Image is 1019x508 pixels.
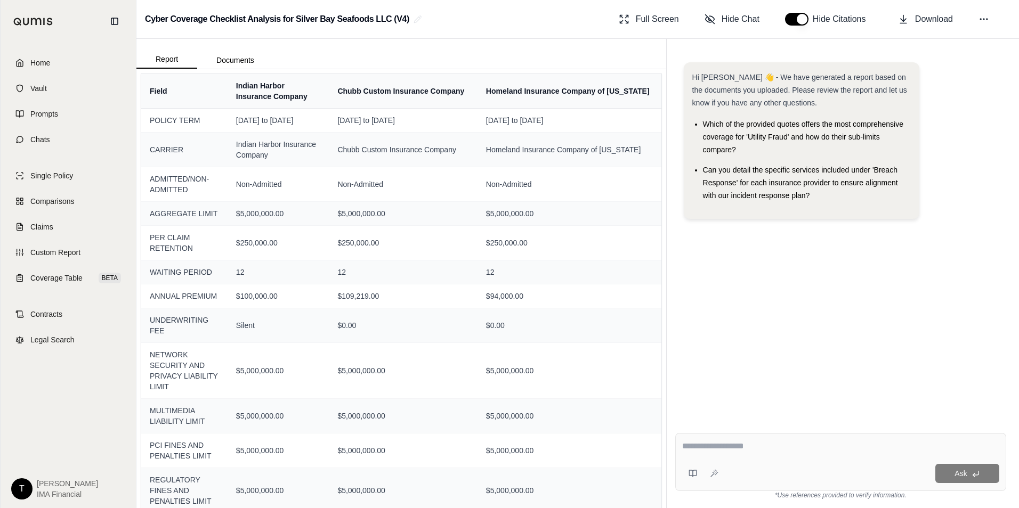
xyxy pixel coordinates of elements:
span: IMA Financial [37,489,98,499]
span: $5,000,000.00 [236,445,321,456]
span: $5,000,000.00 [236,208,321,219]
th: Homeland Insurance Company of [US_STATE] [478,74,661,109]
button: Full Screen [614,9,683,30]
span: CARRIER [150,144,219,155]
button: Documents [197,52,273,69]
span: $5,000,000.00 [337,445,468,456]
span: UNDERWRITING FEE [150,315,219,336]
span: Ask [955,469,967,478]
span: REGULATORY FINES AND PENALTIES LIMIT [150,474,219,506]
span: $0.00 [486,320,653,331]
a: Chats [7,128,130,151]
span: Comparisons [30,196,74,207]
span: Chats [30,134,50,145]
span: 12 [486,267,653,277]
span: 12 [236,267,321,277]
a: Contracts [7,302,130,326]
span: [PERSON_NAME] [37,478,98,489]
span: Non-Admitted [337,179,468,190]
button: Hide Chat [700,9,764,30]
span: MULTIMEDIA LIABILITY LIMIT [150,405,219,427]
span: $5,000,000.00 [486,365,653,376]
button: Report [136,51,197,69]
span: $5,000,000.00 [486,411,653,421]
img: Qumis Logo [13,18,53,26]
span: PER CLAIM RETENTION [150,232,219,253]
div: *Use references provided to verify information. [675,491,1006,499]
span: $5,000,000.00 [337,208,468,219]
div: T [11,478,33,499]
span: Home [30,58,50,68]
a: Prompts [7,102,130,126]
span: [DATE] to [DATE] [337,115,468,126]
span: POLICY TERM [150,115,219,126]
span: Hide Citations [813,13,872,26]
button: Download [894,9,957,30]
span: $250,000.00 [236,237,321,248]
span: $5,000,000.00 [236,411,321,421]
span: Claims [30,222,53,232]
span: WAITING PERIOD [150,267,219,277]
th: Chubb Custom Insurance Company [329,74,477,109]
span: Hi [PERSON_NAME] 👋 - We have generated a report based on the documents you uploaded. Please revie... [692,73,907,107]
span: $250,000.00 [337,237,468,248]
span: $100,000.00 [236,291,321,301]
span: Coverage Table [30,273,83,283]
span: $5,000,000.00 [236,485,321,496]
button: Collapse sidebar [106,13,123,30]
span: $5,000,000.00 [337,485,468,496]
a: Comparisons [7,190,130,213]
span: $5,000,000.00 [486,485,653,496]
th: Indian Harbor Insurance Company [228,74,329,109]
span: ADMITTED/NON-ADMITTED [150,174,219,195]
span: Hide Chat [722,13,759,26]
span: Can you detail the specific services included under 'Breach Response' for each insurance provider... [703,166,898,200]
a: Vault [7,77,130,100]
span: $94,000.00 [486,291,653,301]
span: $5,000,000.00 [236,365,321,376]
span: NETWORK SECURITY AND PRIVACY LIABILITY LIMIT [150,349,219,392]
span: AGGREGATE LIMIT [150,208,219,219]
span: Download [915,13,953,26]
span: $5,000,000.00 [486,445,653,456]
a: Home [7,51,130,75]
span: Contracts [30,309,62,319]
span: 12 [337,267,468,277]
span: PCI FINES AND PENALTIES LIMIT [150,440,219,461]
span: $5,000,000.00 [486,208,653,219]
a: Claims [7,215,130,239]
span: [DATE] to [DATE] [236,115,321,126]
span: $5,000,000.00 [337,411,468,421]
span: $5,000,000.00 [337,365,468,376]
span: $250,000.00 [486,237,653,248]
span: Legal Search [30,334,75,345]
span: Non-Admitted [486,179,653,190]
span: Silent [236,320,321,331]
span: ANNUAL PREMIUM [150,291,219,301]
a: Single Policy [7,164,130,187]
span: Full Screen [636,13,679,26]
span: Non-Admitted [236,179,321,190]
a: Coverage TableBETA [7,266,130,290]
span: [DATE] to [DATE] [486,115,653,126]
span: BETA [99,273,121,283]
span: Single Policy [30,170,73,181]
th: Field [141,74,228,109]
span: Indian Harbor Insurance Company [236,139,321,160]
span: $0.00 [337,320,468,331]
a: Legal Search [7,328,130,351]
a: Custom Report [7,241,130,264]
span: Homeland Insurance Company of [US_STATE] [486,144,653,155]
h2: Cyber Coverage Checklist Analysis for Silver Bay Seafoods LLC (V4) [145,10,409,29]
span: Chubb Custom Insurance Company [337,144,468,155]
span: $109,219.00 [337,291,468,301]
span: Custom Report [30,247,80,258]
span: Prompts [30,109,58,119]
span: Which of the provided quotes offers the most comprehensive coverage for 'Utility Fraud' and how d... [703,120,903,154]
span: Vault [30,83,47,94]
button: Ask [935,464,999,483]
